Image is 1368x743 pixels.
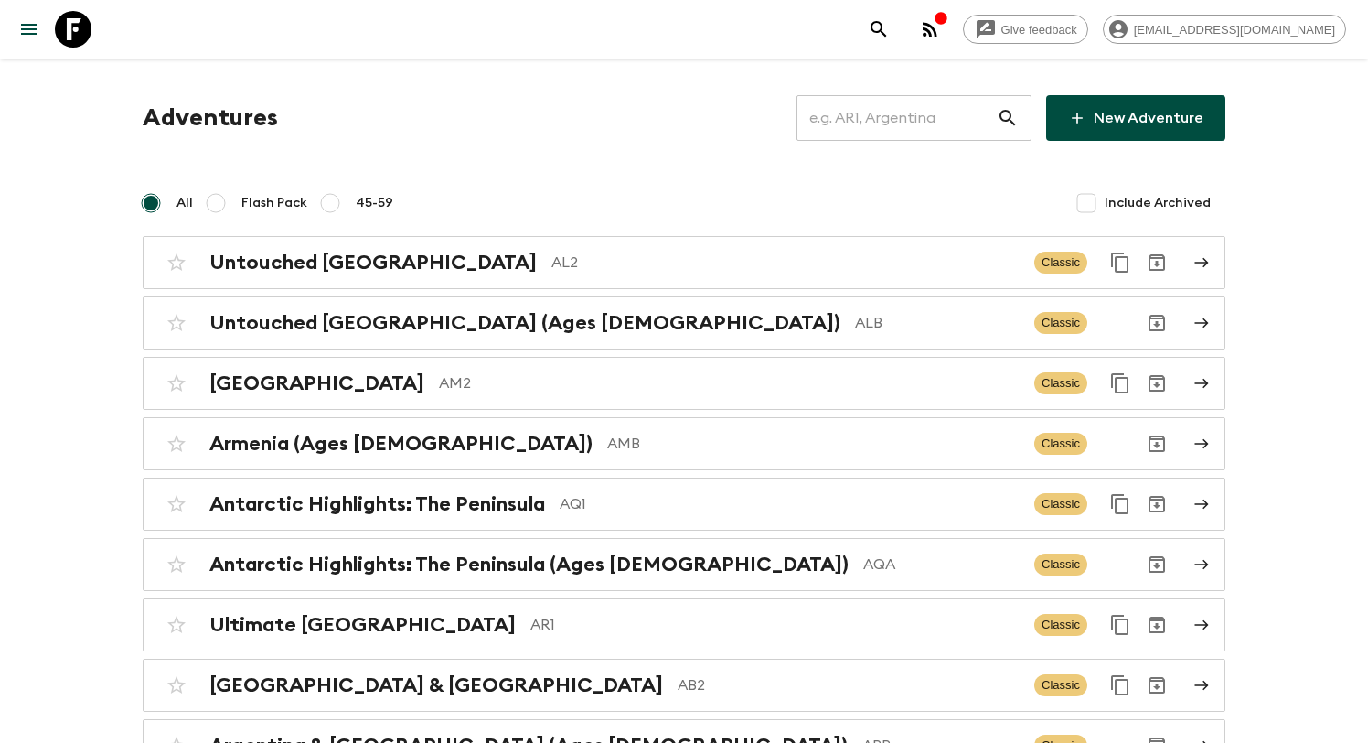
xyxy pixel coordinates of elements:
span: [EMAIL_ADDRESS][DOMAIN_NAME] [1124,23,1345,37]
button: search adventures [860,11,897,48]
h2: [GEOGRAPHIC_DATA] & [GEOGRAPHIC_DATA] [209,673,663,697]
h2: Antarctic Highlights: The Peninsula (Ages [DEMOGRAPHIC_DATA]) [209,553,849,576]
p: AR1 [530,614,1020,636]
a: [GEOGRAPHIC_DATA]AM2ClassicDuplicate for 45-59Archive [143,357,1225,410]
a: Give feedback [963,15,1088,44]
span: Give feedback [991,23,1087,37]
button: Archive [1138,486,1175,522]
button: Archive [1138,425,1175,462]
button: Duplicate for 45-59 [1102,667,1138,704]
p: ALB [855,312,1020,334]
p: AQA [863,554,1020,576]
button: Archive [1138,607,1175,643]
button: Duplicate for 45-59 [1102,607,1138,643]
span: 45-59 [356,194,393,212]
button: Archive [1138,546,1175,583]
a: Ultimate [GEOGRAPHIC_DATA]AR1ClassicDuplicate for 45-59Archive [143,598,1225,651]
p: AB2 [678,674,1020,696]
h2: Armenia (Ages [DEMOGRAPHIC_DATA]) [209,432,593,456]
span: Include Archived [1105,194,1211,212]
p: AQ1 [560,493,1020,515]
p: AM2 [439,372,1020,394]
h2: Untouched [GEOGRAPHIC_DATA] [209,251,537,275]
button: Duplicate for 45-59 [1102,365,1138,402]
span: Flash Pack [241,194,307,212]
a: New Adventure [1046,95,1225,141]
a: Antarctic Highlights: The PeninsulaAQ1ClassicDuplicate for 45-59Archive [143,478,1225,531]
button: Duplicate for 45-59 [1102,486,1138,522]
span: Classic [1034,312,1087,334]
button: Archive [1138,667,1175,704]
span: All [176,194,193,212]
button: Archive [1138,365,1175,402]
a: [GEOGRAPHIC_DATA] & [GEOGRAPHIC_DATA]AB2ClassicDuplicate for 45-59Archive [143,659,1225,712]
a: Untouched [GEOGRAPHIC_DATA]AL2ClassicDuplicate for 45-59Archive [143,236,1225,289]
span: Classic [1034,554,1087,576]
p: AL2 [551,252,1020,274]
span: Classic [1034,614,1087,636]
a: Armenia (Ages [DEMOGRAPHIC_DATA])AMBClassicArchive [143,417,1225,470]
h1: Adventures [143,100,278,136]
a: Antarctic Highlights: The Peninsula (Ages [DEMOGRAPHIC_DATA])AQAClassicArchive [143,538,1225,591]
h2: Untouched [GEOGRAPHIC_DATA] (Ages [DEMOGRAPHIC_DATA]) [209,311,840,335]
div: [EMAIL_ADDRESS][DOMAIN_NAME] [1103,15,1346,44]
span: Classic [1034,372,1087,394]
span: Classic [1034,674,1087,696]
button: Duplicate for 45-59 [1102,244,1138,281]
h2: [GEOGRAPHIC_DATA] [209,371,424,395]
input: e.g. AR1, Argentina [796,92,997,144]
h2: Antarctic Highlights: The Peninsula [209,492,545,516]
span: Classic [1034,252,1087,274]
button: Archive [1138,244,1175,281]
a: Untouched [GEOGRAPHIC_DATA] (Ages [DEMOGRAPHIC_DATA])ALBClassicArchive [143,296,1225,350]
span: Classic [1034,493,1087,515]
button: menu [11,11,48,48]
h2: Ultimate [GEOGRAPHIC_DATA] [209,613,516,637]
button: Archive [1138,305,1175,341]
p: AMB [607,433,1020,455]
span: Classic [1034,433,1087,455]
